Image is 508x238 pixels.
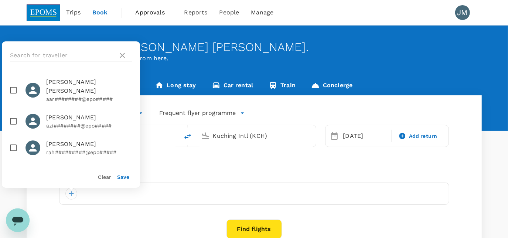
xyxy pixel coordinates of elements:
img: EPOMS SDN BHD [27,4,61,21]
button: Clear [98,174,111,180]
p: azi########@epo##### [46,122,132,129]
p: rah#########@epo##### [46,149,132,156]
span: People [219,8,239,17]
button: Frequent flyer programme [159,109,245,118]
span: Add return [409,132,437,140]
span: Approvals [136,8,173,17]
span: [PERSON_NAME] [46,140,132,149]
button: Save [117,174,129,180]
div: Travellers [59,171,449,180]
button: Open [311,135,312,136]
a: Concierge [303,78,360,95]
div: Welcome back , [PERSON_NAME] [PERSON_NAME] . [27,40,482,54]
span: [PERSON_NAME] [46,113,132,122]
span: Manage [251,8,273,17]
div: JM [455,5,470,20]
p: aar########@epo##### [46,95,132,103]
p: Frequent flyer programme [159,109,236,118]
button: Open [174,135,175,136]
input: Going to [213,130,300,142]
iframe: Button to launch messaging window [6,208,30,232]
span: Reports [184,8,208,17]
div: [DATE] [340,129,390,143]
a: Train [261,78,303,95]
p: Planning a business trip? Get started from here. [27,54,482,63]
span: [PERSON_NAME] [PERSON_NAME] [46,78,132,95]
button: delete [179,127,197,145]
a: Long stay [147,78,204,95]
span: Trips [66,8,81,17]
a: Car rental [204,78,261,95]
span: Book [92,8,108,17]
input: Search for traveller [10,50,115,61]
